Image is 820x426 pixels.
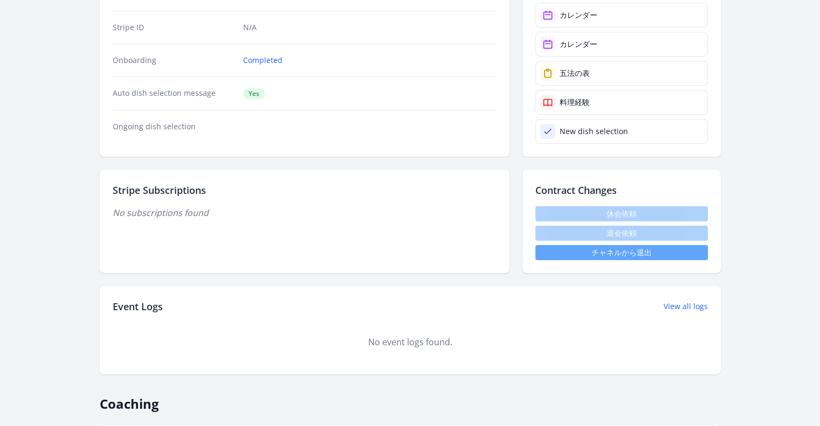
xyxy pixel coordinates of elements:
h2: Event Logs [113,299,163,314]
dt: Stripe ID [113,22,235,33]
a: 五法の表 [535,61,708,86]
a: View all logs [664,301,708,312]
p: N/A [243,22,496,33]
span: Yes [243,88,265,99]
dt: Ongoing dish selection [113,121,235,132]
a: New dish selection [535,119,708,144]
dt: Auto dish selection message [113,88,235,99]
div: No event logs found. [113,336,708,348]
h2: Stripe Subscriptions [113,183,497,198]
span: 休会依頼 [535,206,708,221]
a: Completed [243,55,282,66]
span: 退会依頼 [535,226,708,241]
p: No subscriptions found [113,206,497,219]
a: 料理経験 [535,90,708,115]
div: 料理経験 [560,97,590,108]
a: カレンダー [535,3,708,27]
dt: Onboarding [113,55,235,66]
div: カレンダー [560,39,597,50]
h2: Coaching [100,387,721,412]
h2: Contract Changes [535,183,708,198]
a: チャネルから退出 [535,245,708,260]
div: カレンダー [560,10,597,20]
a: カレンダー [535,32,708,57]
div: 五法の表 [560,68,590,79]
div: New dish selection [560,126,628,137]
